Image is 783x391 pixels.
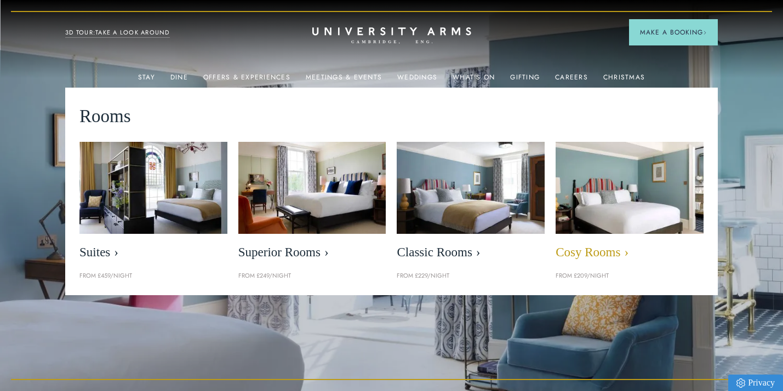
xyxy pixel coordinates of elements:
a: image-0c4e569bfe2498b75de12d7d88bf10a1f5f839d4-400x250-jpg Cosy Rooms [556,142,704,266]
a: Careers [555,73,588,88]
img: image-7eccef6fe4fe90343db89eb79f703814c40db8b4-400x250-jpg [397,142,545,234]
a: 3D TOUR:TAKE A LOOK AROUND [65,28,170,38]
a: image-21e87f5add22128270780cf7737b92e839d7d65d-400x250-jpg Suites [79,142,227,266]
img: image-21e87f5add22128270780cf7737b92e839d7d65d-400x250-jpg [79,142,227,234]
span: Rooms [79,102,131,131]
p: From £249/night [238,271,386,281]
a: Stay [138,73,155,88]
p: From £209/night [556,271,704,281]
a: image-5bdf0f703dacc765be5ca7f9d527278f30b65e65-400x250-jpg Superior Rooms [238,142,386,266]
a: Meetings & Events [306,73,382,88]
a: Offers & Experiences [203,73,290,88]
a: Dine [170,73,188,88]
span: Suites [79,245,227,260]
span: Cosy Rooms [556,245,704,260]
a: Weddings [397,73,437,88]
img: Privacy [736,378,745,388]
img: image-5bdf0f703dacc765be5ca7f9d527278f30b65e65-400x250-jpg [238,142,386,234]
a: image-7eccef6fe4fe90343db89eb79f703814c40db8b4-400x250-jpg Classic Rooms [397,142,545,266]
p: From £459/night [79,271,227,281]
span: Make a Booking [640,27,707,37]
img: Arrow icon [703,31,707,34]
a: Home [312,27,471,44]
a: Gifting [510,73,540,88]
a: What's On [453,73,495,88]
img: image-0c4e569bfe2498b75de12d7d88bf10a1f5f839d4-400x250-jpg [545,135,715,241]
span: Superior Rooms [238,245,386,260]
p: From £229/night [397,271,545,281]
span: Classic Rooms [397,245,545,260]
a: Christmas [603,73,645,88]
a: Privacy [728,375,783,391]
button: Make a BookingArrow icon [629,19,718,45]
